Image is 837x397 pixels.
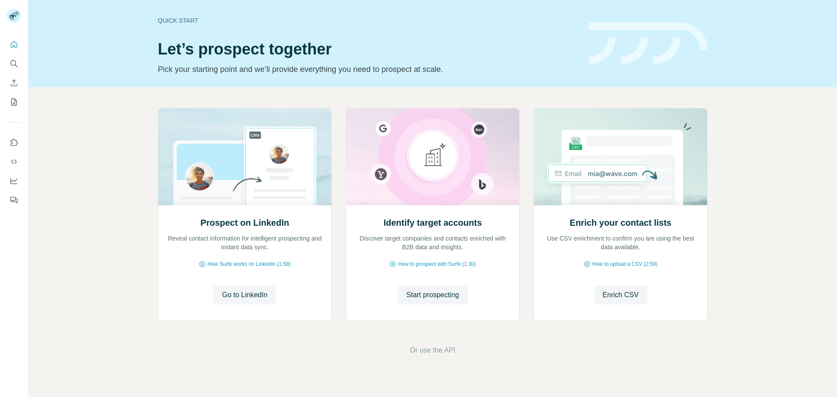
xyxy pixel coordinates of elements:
button: My lists [7,94,21,110]
button: Go to LinkedIn [213,285,276,305]
button: Or use the API [410,345,455,356]
h2: Identify target accounts [384,217,482,229]
button: Quick start [7,37,21,52]
span: Start prospecting [406,290,459,300]
button: Start prospecting [398,285,468,305]
button: Use Surfe API [7,154,21,170]
span: How to upload a CSV (2:59) [592,260,657,268]
h2: Prospect on LinkedIn [201,217,289,229]
h1: Let’s prospect together [158,41,578,58]
span: Go to LinkedIn [222,290,267,300]
button: Enrich CSV [7,75,21,91]
div: Quick start [158,16,578,25]
p: Use CSV enrichment to confirm you are using the best data available. [543,234,698,251]
img: Prospect on LinkedIn [158,109,332,205]
span: How to prospect with Surfe (1:30) [398,260,476,268]
img: Enrich your contact lists [534,109,708,205]
button: Use Surfe on LinkedIn [7,135,21,150]
span: Enrich CSV [602,290,639,300]
span: How Surfe works on LinkedIn (1:58) [208,260,291,268]
button: Dashboard [7,173,21,189]
img: banner [589,23,708,65]
p: Discover target companies and contacts enriched with B2B data and insights. [355,234,510,251]
p: Pick your starting point and we’ll provide everything you need to prospect at scale. [158,63,578,75]
button: Search [7,56,21,71]
img: Identify target accounts [346,109,520,205]
h2: Enrich your contact lists [570,217,671,229]
button: Enrich CSV [594,285,647,305]
button: Feedback [7,192,21,208]
p: Reveal contact information for intelligent prospecting and instant data sync. [167,234,323,251]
